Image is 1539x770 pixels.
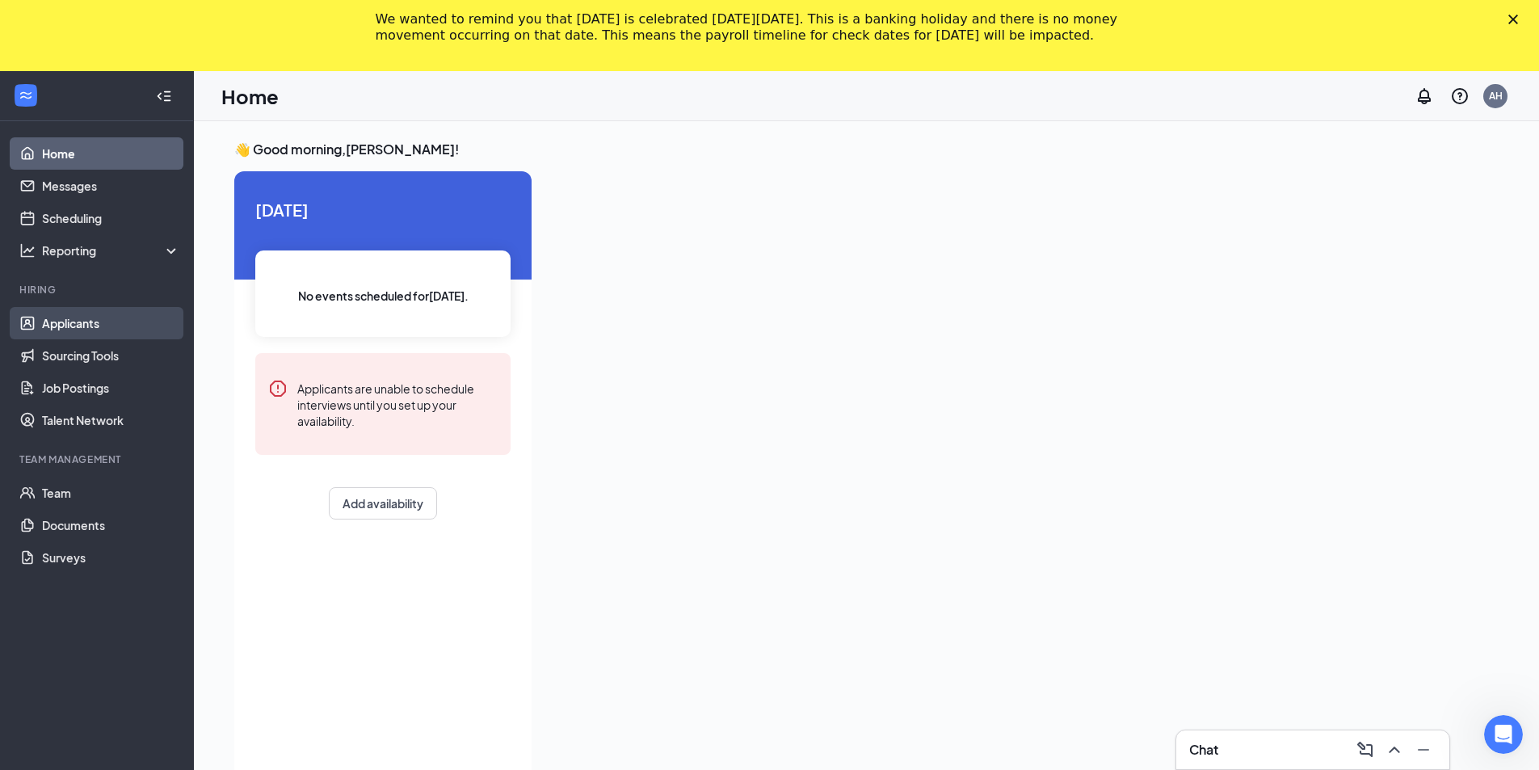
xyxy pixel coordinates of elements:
[19,283,177,297] div: Hiring
[1415,86,1434,106] svg: Notifications
[42,137,180,170] a: Home
[255,197,511,222] span: [DATE]
[19,452,177,466] div: Team Management
[42,242,181,259] div: Reporting
[1489,89,1503,103] div: AH
[42,307,180,339] a: Applicants
[156,88,172,104] svg: Collapse
[1450,86,1470,106] svg: QuestionInfo
[1189,741,1218,759] h3: Chat
[376,11,1138,44] div: We wanted to remind you that [DATE] is celebrated [DATE][DATE]. This is a banking holiday and the...
[42,477,180,509] a: Team
[42,372,180,404] a: Job Postings
[42,509,180,541] a: Documents
[268,379,288,398] svg: Error
[1484,715,1523,754] iframe: Intercom live chat
[42,202,180,234] a: Scheduling
[42,170,180,202] a: Messages
[1385,740,1404,759] svg: ChevronUp
[1411,737,1436,763] button: Minimize
[221,82,279,110] h1: Home
[42,541,180,574] a: Surveys
[18,87,34,103] svg: WorkstreamLogo
[42,404,180,436] a: Talent Network
[297,379,498,429] div: Applicants are unable to schedule interviews until you set up your availability.
[1414,740,1433,759] svg: Minimize
[298,287,469,305] span: No events scheduled for [DATE] .
[19,242,36,259] svg: Analysis
[42,339,180,372] a: Sourcing Tools
[329,487,437,520] button: Add availability
[1381,737,1407,763] button: ChevronUp
[1508,15,1524,24] div: Close
[1352,737,1378,763] button: ComposeMessage
[234,141,1449,158] h3: 👋 Good morning, [PERSON_NAME] !
[1356,740,1375,759] svg: ComposeMessage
